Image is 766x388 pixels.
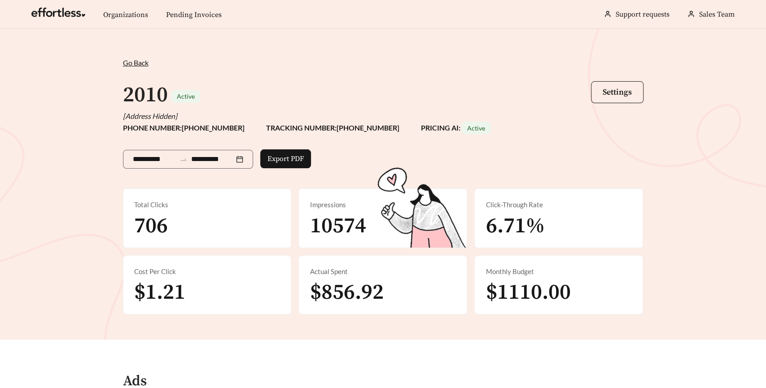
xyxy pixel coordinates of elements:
[486,213,544,240] span: 6.71%
[179,156,188,164] span: swap-right
[310,213,366,240] span: 10574
[267,153,304,164] span: Export PDF
[591,81,643,103] button: Settings
[179,155,188,163] span: to
[134,200,280,210] div: Total Clicks
[123,112,177,120] i: [Address Hidden]
[134,213,168,240] span: 706
[123,58,149,67] span: Go Back
[421,123,490,132] strong: PRICING AI:
[103,10,148,19] a: Organizations
[134,279,185,306] span: $1.21
[486,279,570,306] span: $1110.00
[310,279,383,306] span: $856.92
[310,200,456,210] div: Impressions
[260,149,311,168] button: Export PDF
[310,266,456,277] div: Actual Spent
[486,266,632,277] div: Monthly Budget
[603,87,632,97] span: Settings
[123,123,245,132] strong: PHONE NUMBER: [PHONE_NUMBER]
[467,124,485,132] span: Active
[177,92,195,100] span: Active
[166,10,222,19] a: Pending Invoices
[266,123,399,132] strong: TRACKING NUMBER: [PHONE_NUMBER]
[123,82,168,109] h1: 2010
[486,200,632,210] div: Click-Through Rate
[699,10,735,19] span: Sales Team
[616,10,670,19] a: Support requests
[134,266,280,277] div: Cost Per Click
